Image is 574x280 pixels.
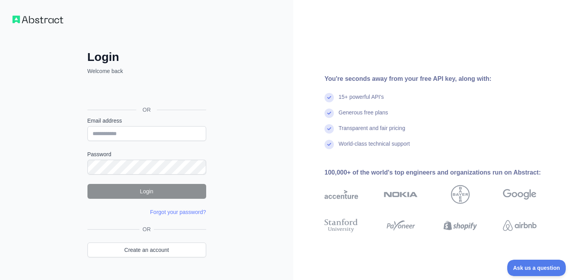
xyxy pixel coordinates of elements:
iframe: Sign in with Google Button [84,84,209,101]
img: payoneer [384,217,417,234]
span: OR [139,225,154,233]
div: 15+ powerful API's [339,93,384,109]
img: nokia [384,185,417,204]
img: shopify [444,217,477,234]
img: google [503,185,537,204]
img: airbnb [503,217,537,234]
iframe: Toggle Customer Support [507,260,566,276]
button: Login [87,184,206,199]
a: Create an account [87,243,206,257]
img: Workflow [12,16,63,23]
label: Password [87,150,206,158]
img: accenture [324,185,358,204]
img: bayer [451,185,470,204]
span: OR [136,106,157,114]
label: Email address [87,117,206,125]
img: check mark [324,93,334,102]
a: Forgot your password? [150,209,206,215]
img: check mark [324,109,334,118]
div: Generous free plans [339,109,388,124]
img: check mark [324,124,334,134]
img: check mark [324,140,334,149]
img: stanford university [324,217,358,234]
div: You're seconds away from your free API key, along with: [324,74,562,84]
div: 100,000+ of the world's top engineers and organizations run on Abstract: [324,168,562,177]
h2: Login [87,50,206,64]
div: World-class technical support [339,140,410,155]
p: Welcome back [87,67,206,75]
div: Transparent and fair pricing [339,124,405,140]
